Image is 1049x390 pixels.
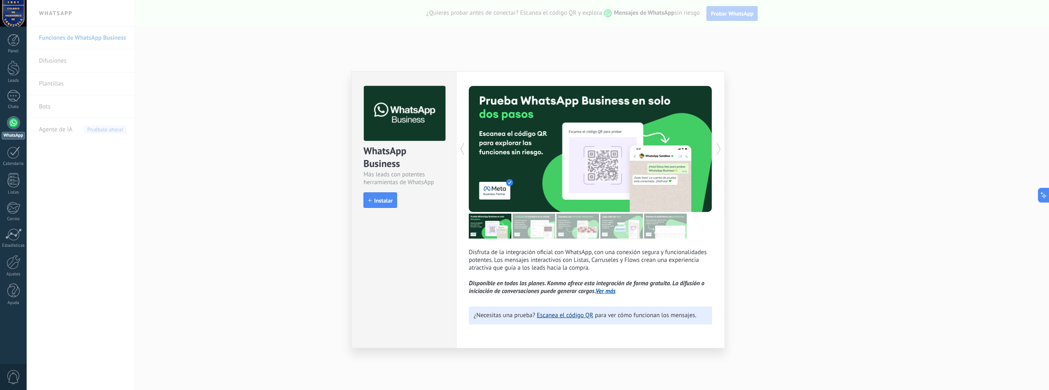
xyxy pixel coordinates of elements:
button: Instalar [363,192,397,208]
div: Ayuda [2,300,25,306]
img: logo_main.png [364,86,445,141]
img: tour_image_7a4924cebc22ed9e3259523e50fe4fd6.png [469,214,511,239]
p: Disfruta de la integración oficial con WhatsApp, con una conexión segura y funcionalidades potent... [469,248,712,295]
i: Disponible en todos los planes. Kommo ofrece esta integración de forma gratuita. La difusión o in... [469,280,704,295]
span: Instalar [374,198,393,203]
a: Ver más [596,287,616,295]
img: tour_image_1009fe39f4f058b759f0df5a2b7f6f06.png [556,214,599,239]
div: WhatsApp Business [363,144,444,171]
div: Estadísticas [2,243,25,248]
img: tour_image_cc377002d0016b7ebaeb4dbe65cb2175.png [644,214,687,239]
img: tour_image_cc27419dad425b0ae96c2716632553fa.png [513,214,555,239]
a: Escanea el código QR [537,311,593,319]
div: Ajustes [2,272,25,277]
img: tour_image_62c9952fc9cf984da8d1d2aa2c453724.png [600,214,643,239]
div: Calendario [2,161,25,167]
span: ¿Necesitas una prueba? [474,311,535,319]
div: WhatsApp [2,132,25,140]
div: Más leads con potentes herramientas de WhatsApp [363,171,444,186]
div: Panel [2,49,25,54]
div: Chats [2,104,25,110]
div: Correo [2,216,25,222]
div: Leads [2,78,25,83]
span: para ver cómo funcionan los mensajes. [595,311,697,319]
div: Listas [2,190,25,195]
